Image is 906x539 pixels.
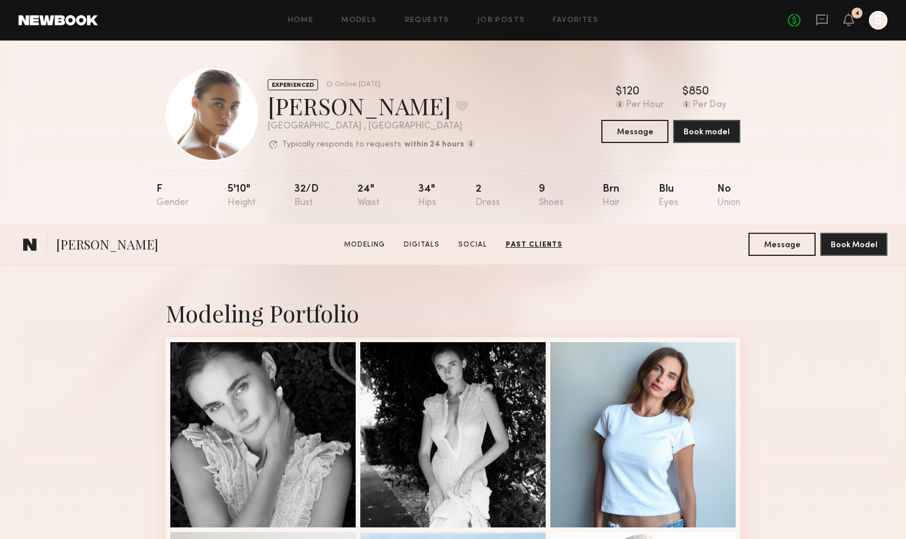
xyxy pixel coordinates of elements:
[339,240,390,250] a: Modeling
[855,10,860,17] div: 4
[454,240,492,250] a: Social
[659,184,678,208] div: Blu
[294,184,319,208] div: 32/d
[404,141,464,149] b: within 24 hours
[399,240,444,250] a: Digitals
[601,120,668,143] button: Message
[501,240,567,250] a: Past Clients
[869,11,887,30] a: S
[820,233,887,256] button: Book Model
[268,122,475,131] div: [GEOGRAPHIC_DATA] , [GEOGRAPHIC_DATA]
[820,239,887,249] a: Book Model
[282,141,401,149] p: Typically responds to requests
[673,120,740,143] button: Book model
[748,233,816,256] button: Message
[626,100,664,111] div: Per Hour
[418,184,436,208] div: 34"
[405,17,450,24] a: Requests
[689,86,709,98] div: 850
[476,184,500,208] div: 2
[335,81,381,89] div: Online [DATE]
[288,17,314,24] a: Home
[341,17,377,24] a: Models
[616,86,622,98] div: $
[268,90,475,121] div: [PERSON_NAME]
[682,86,689,98] div: $
[553,17,598,24] a: Favorites
[156,184,189,208] div: F
[357,184,379,208] div: 24"
[166,298,740,328] div: Modeling Portfolio
[717,184,740,208] div: No
[477,17,525,24] a: Job Posts
[56,236,158,256] span: [PERSON_NAME]
[228,184,255,208] div: 5'10"
[268,79,318,90] div: EXPERIENCED
[602,184,620,208] div: Brn
[622,86,640,98] div: 120
[693,100,726,111] div: Per Day
[539,184,564,208] div: 9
